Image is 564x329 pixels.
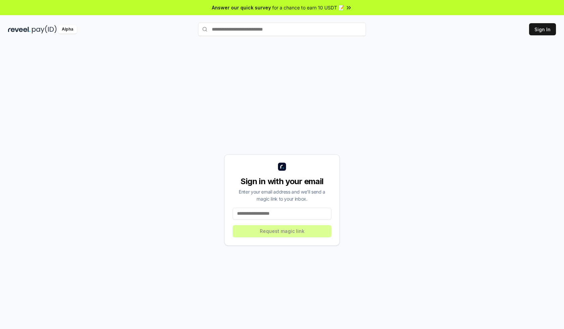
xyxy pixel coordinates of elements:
[212,4,271,11] span: Answer our quick survey
[529,23,556,35] button: Sign In
[233,176,331,187] div: Sign in with your email
[32,25,57,34] img: pay_id
[8,25,31,34] img: reveel_dark
[278,163,286,171] img: logo_small
[233,188,331,202] div: Enter your email address and we’ll send a magic link to your inbox.
[272,4,344,11] span: for a chance to earn 10 USDT 📝
[58,25,77,34] div: Alpha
